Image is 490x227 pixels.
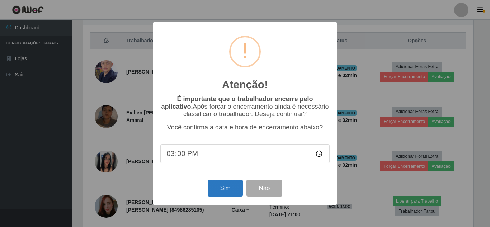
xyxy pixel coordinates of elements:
[160,124,330,131] p: Você confirma a data e hora de encerramento abaixo?
[160,95,330,118] p: Após forçar o encerramento ainda é necessário classificar o trabalhador. Deseja continuar?
[161,95,313,110] b: É importante que o trabalhador encerre pelo aplicativo.
[246,180,282,197] button: Não
[208,180,242,197] button: Sim
[222,78,268,91] h2: Atenção!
